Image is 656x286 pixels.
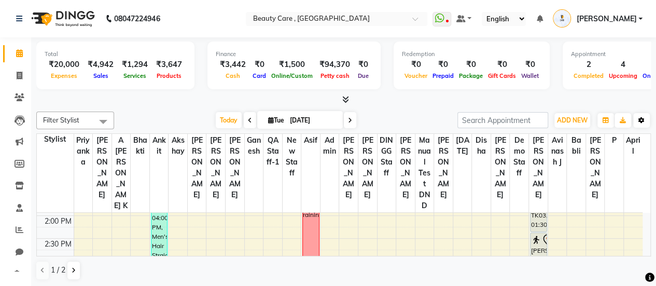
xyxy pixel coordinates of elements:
[250,59,269,71] div: ₹0
[529,134,548,201] span: [PERSON_NAME]
[434,134,453,201] span: [PERSON_NAME]
[269,72,315,79] span: Online/Custom
[531,233,547,277] div: [PERSON_NAME], TK03, 02:30 PM-03:30 PM, Lotus Facial
[456,59,485,71] div: ₹0
[93,134,111,201] span: [PERSON_NAME]
[83,59,118,71] div: ₹4,942
[491,134,510,201] span: [PERSON_NAME]
[37,134,74,145] div: Stylist
[74,134,93,169] span: Priyanka
[396,134,415,201] span: [PERSON_NAME]
[114,4,160,33] b: 08047224946
[154,72,184,79] span: Products
[45,50,186,59] div: Total
[315,59,354,71] div: ₹94,370
[266,116,287,124] span: Tue
[216,50,372,59] div: Finance
[605,134,623,147] span: p
[472,134,491,158] span: Disha
[355,72,371,79] span: Due
[485,72,519,79] span: Gift Cards
[519,59,541,71] div: ₹0
[457,112,548,128] input: Search Appointment
[188,134,206,201] span: [PERSON_NAME]
[206,134,225,201] span: [PERSON_NAME]
[26,4,97,33] img: logo
[553,9,571,28] img: Daniel
[287,113,339,128] input: 2025-09-02
[402,72,430,79] span: Voucher
[150,134,169,158] span: Ankit
[456,72,485,79] span: Package
[51,265,65,276] span: 1 / 2
[43,116,79,124] span: Filter Stylist
[557,116,588,124] span: ADD NEW
[354,59,372,71] div: ₹0
[485,59,519,71] div: ₹0
[554,113,590,128] button: ADD NEW
[606,72,640,79] span: Upcoming
[318,72,352,79] span: Petty cash
[169,134,187,158] span: Akshay
[453,134,472,158] span: [DATE]
[263,134,282,169] span: QA Staff-1
[216,112,242,128] span: Today
[510,134,528,180] span: Demo staff
[402,59,430,71] div: ₹0
[378,134,396,180] span: DINGG Staff
[43,239,74,250] div: 2:30 PM
[283,134,301,180] span: new staff
[339,134,358,201] span: [PERSON_NAME]
[320,134,339,158] span: Admin
[548,134,567,169] span: Avinash J
[250,72,269,79] span: Card
[223,72,243,79] span: Cash
[567,134,585,158] span: Babli
[112,134,131,212] span: A [PERSON_NAME] K
[45,59,83,71] div: ₹20,000
[269,59,315,71] div: ₹1,500
[402,50,541,59] div: Redemption
[519,72,541,79] span: Wallet
[152,59,186,71] div: ₹3,647
[226,134,244,201] span: [PERSON_NAME]
[121,72,149,79] span: Services
[48,72,80,79] span: Expenses
[415,134,434,212] span: Manual Test DND
[571,59,606,71] div: 2
[430,72,456,79] span: Prepaid
[301,134,320,147] span: asif
[91,72,111,79] span: Sales
[430,59,456,71] div: ₹0
[571,72,606,79] span: Completed
[118,59,152,71] div: ₹1,294
[216,59,250,71] div: ₹3,442
[43,216,74,227] div: 2:00 PM
[586,134,605,201] span: [PERSON_NAME]
[358,134,377,201] span: [PERSON_NAME]
[606,59,640,71] div: 4
[131,134,149,158] span: Bhakti
[245,134,263,158] span: Ganesh
[576,13,636,24] span: [PERSON_NAME]
[624,134,643,158] span: April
